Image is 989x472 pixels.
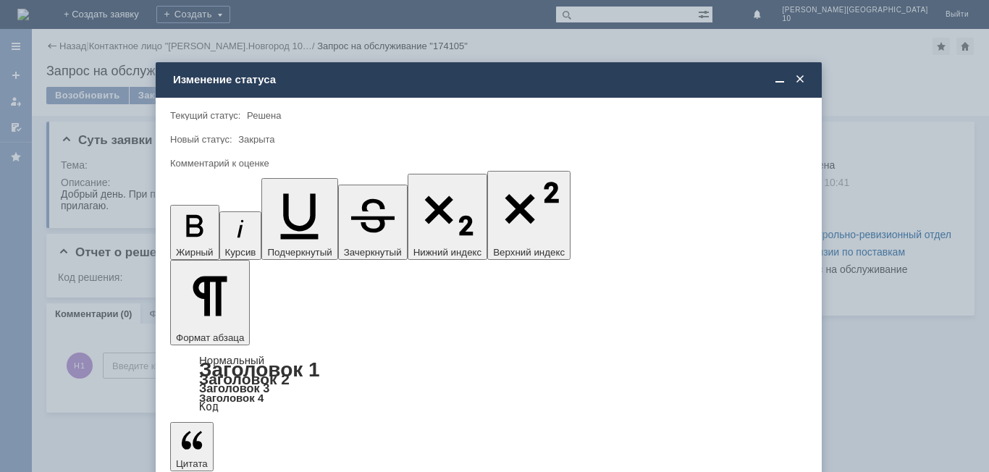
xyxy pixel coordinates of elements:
span: Свернуть (Ctrl + M) [773,73,787,86]
span: Решена [247,110,281,121]
span: Подчеркнутый [267,247,332,258]
a: Код [199,400,219,413]
span: Жирный [176,247,214,258]
a: Заголовок 3 [199,382,269,395]
button: Зачеркнутый [338,185,408,260]
button: Верхний индекс [487,171,571,260]
button: Курсив [219,211,262,260]
span: Курсив [225,247,256,258]
button: Жирный [170,205,219,260]
label: Новый статус: [170,134,232,145]
a: Нормальный [199,354,264,366]
a: Заголовок 4 [199,392,264,404]
div: Изменение статуса [173,73,807,86]
span: Нижний индекс [413,247,482,258]
a: Заголовок 1 [199,358,320,381]
div: Формат абзаца [170,355,807,412]
label: Текущий статус: [170,110,240,121]
a: Заголовок 2 [199,371,290,387]
span: Закрыта [238,134,274,145]
button: Цитата [170,422,214,471]
span: Верхний индекс [493,247,565,258]
button: Нижний индекс [408,174,488,260]
div: Комментарий к оценке [170,159,804,168]
span: Формат абзаца [176,332,244,343]
span: Зачеркнутый [344,247,402,258]
span: Закрыть [793,73,807,86]
span: Цитата [176,458,208,469]
button: Формат абзаца [170,260,250,345]
button: Подчеркнутый [261,178,337,260]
